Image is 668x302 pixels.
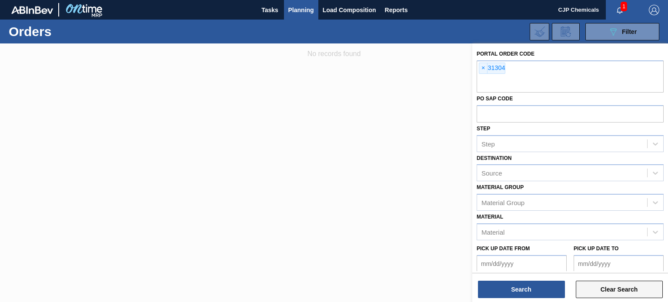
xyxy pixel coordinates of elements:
img: TNhmsLtSVTkK8tSr43FrP2fwEKptu5GPRR3wAAAABJRU5ErkJggg== [11,6,53,14]
div: Order Review Request [552,23,580,40]
label: Destination [477,155,511,161]
div: Step [481,140,495,147]
label: Portal Order Code [477,51,534,57]
label: Pick up Date to [574,246,618,252]
label: Material Group [477,184,524,190]
span: Load Composition [323,5,376,15]
button: Notifications [606,4,634,16]
img: Logout [649,5,659,15]
div: Material [481,228,504,236]
div: Material Group [481,199,524,206]
label: Step [477,126,490,132]
span: Planning [288,5,314,15]
label: Pick up Date from [477,246,530,252]
span: Filter [622,28,637,35]
div: Import Order Negotiation [530,23,549,40]
span: Tasks [261,5,280,15]
input: mm/dd/yyyy [477,255,567,272]
h1: Orders [9,27,134,37]
span: × [479,63,488,73]
label: Material [477,214,503,220]
input: mm/dd/yyyy [574,255,664,272]
button: Filter [585,23,659,40]
div: 31304 [479,63,505,74]
div: Source [481,169,502,177]
span: 1 [621,2,627,11]
label: PO SAP Code [477,96,513,102]
span: Reports [385,5,408,15]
